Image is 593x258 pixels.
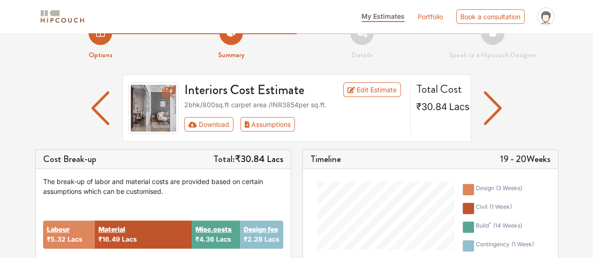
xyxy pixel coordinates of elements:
div: design [476,184,522,195]
div: civil [476,203,512,214]
span: Lacs [122,235,137,243]
h5: Timeline [310,154,341,165]
span: ₹30.84 [416,101,447,112]
span: ₹5.32 [47,235,66,243]
span: ₹2.28 [244,235,263,243]
button: Assumptions [240,117,295,132]
button: Misc.costs [195,224,232,234]
div: The break-up of labor and material costs are provided based on certain assumptions which can be c... [43,177,283,196]
div: build [476,221,522,233]
img: logo-horizontal.svg [39,8,86,25]
h5: Cost Break-up [43,154,97,165]
span: Lacs [267,152,283,166]
a: Edit Estimate [343,82,401,97]
span: ( 14 weeks ) [493,222,522,229]
h5: 19 - 20 Weeks [500,154,550,165]
img: gallery [128,82,179,134]
strong: Summary [218,50,245,60]
img: arrow left [91,91,110,125]
button: Material [98,224,125,234]
div: contingency [476,240,534,251]
h4: Total Cost [416,82,463,96]
button: Design fee [244,224,278,234]
h5: Total: [213,154,283,165]
span: Lacs [216,235,231,243]
span: ( 1 week ) [511,241,534,248]
button: Download [184,117,233,132]
span: Lacs [449,101,470,112]
div: First group [184,117,302,132]
div: Toolbar with button groups [184,117,405,132]
span: ₹16.49 [98,235,120,243]
strong: Speak to a Hipcouch Designer [449,50,537,60]
h3: Interiors Cost Estimate [179,82,333,98]
span: ( 1 week ) [489,203,512,210]
button: Labour [47,224,70,234]
img: arrow left [484,91,502,125]
span: logo-horizontal.svg [39,6,86,27]
span: ( 3 weeks ) [496,184,522,192]
span: My Estimates [361,12,405,20]
span: Lacs [68,235,83,243]
span: ₹4.36 [195,235,214,243]
div: 2bhk / 800 sq.ft carpet area /INR 3854 per sq.ft. [184,100,405,110]
a: Portfolio [418,12,443,22]
strong: Options [89,50,113,60]
span: Lacs [264,235,279,243]
div: Book a consultation [456,9,525,24]
strong: Details [352,50,373,60]
span: ₹30.84 [235,152,265,166]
